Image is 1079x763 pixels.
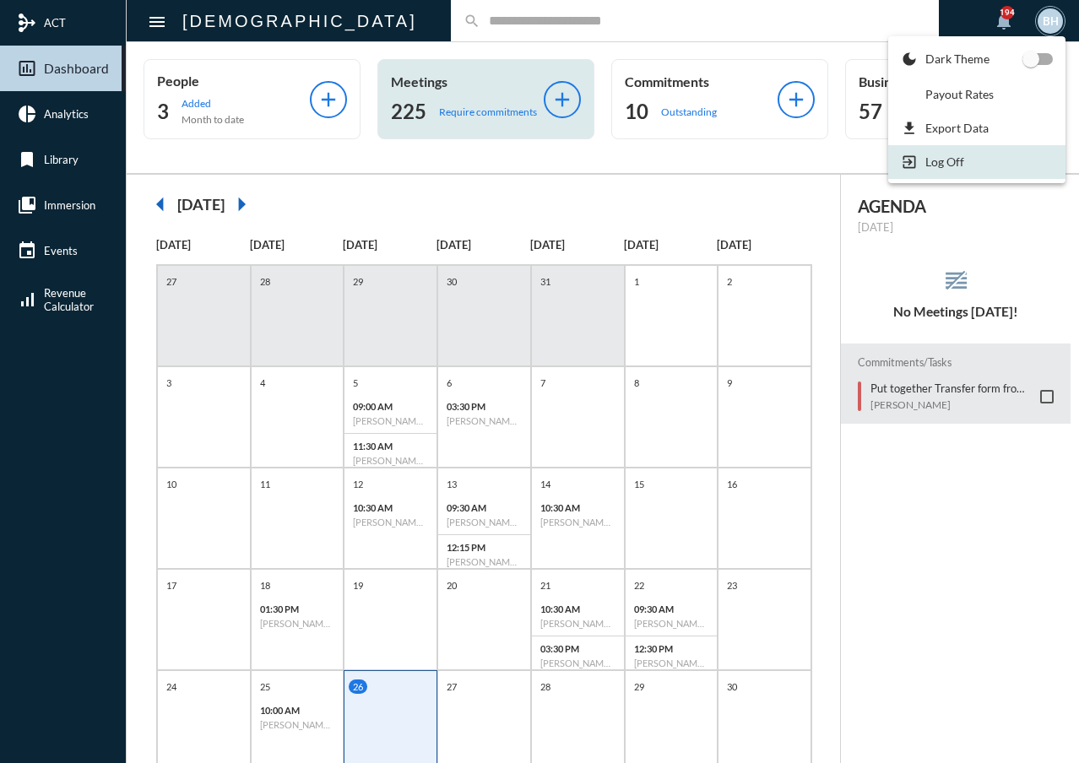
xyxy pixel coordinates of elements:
mat-icon: exit_to_app [901,154,918,170]
p: Dark Theme [925,51,990,66]
mat-icon: dark_mode [901,51,918,68]
p: Export Data [925,121,989,135]
mat-icon: get_app [901,120,918,137]
p: Log Off [925,154,964,169]
p: Payout Rates [925,87,994,101]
